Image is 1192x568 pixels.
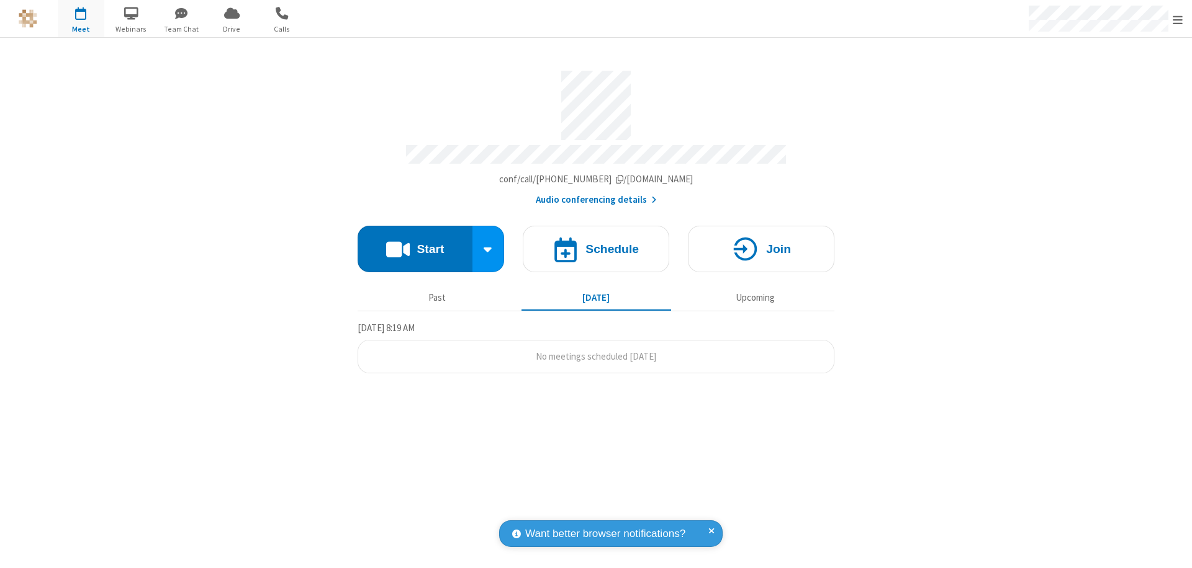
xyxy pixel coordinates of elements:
[521,286,671,309] button: [DATE]
[363,286,512,309] button: Past
[499,172,693,187] button: Copy my meeting room linkCopy my meeting room link
[358,322,415,334] span: [DATE] 8:19 AM
[766,243,791,255] h4: Join
[358,226,472,272] button: Start
[19,9,37,28] img: QA Selenium DO NOT DELETE OR CHANGE
[523,226,669,272] button: Schedule
[108,24,155,35] span: Webinars
[472,226,505,272] div: Start conference options
[585,243,639,255] h4: Schedule
[499,173,693,185] span: Copy my meeting room link
[358,61,834,207] section: Account details
[1161,536,1183,559] iframe: Chat
[259,24,305,35] span: Calls
[417,243,444,255] h4: Start
[58,24,104,35] span: Meet
[525,526,685,542] span: Want better browser notifications?
[536,193,657,207] button: Audio conferencing details
[688,226,834,272] button: Join
[158,24,205,35] span: Team Chat
[209,24,255,35] span: Drive
[536,350,656,362] span: No meetings scheduled [DATE]
[680,286,830,309] button: Upcoming
[358,321,834,374] section: Today's Meetings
